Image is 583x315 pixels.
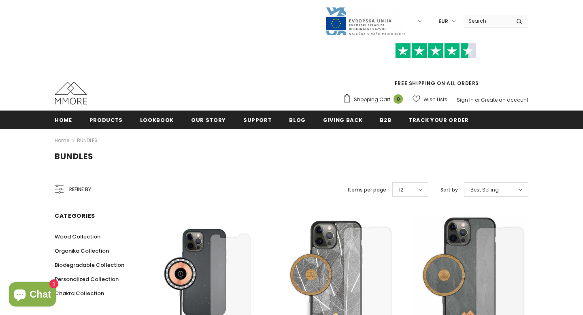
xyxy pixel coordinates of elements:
a: Home [55,111,72,129]
a: Blog [289,111,306,129]
span: Biodegradable Collection [55,261,124,269]
iframe: Customer reviews powered by Trustpilot [343,58,528,79]
span: BUNDLES [55,151,94,162]
a: Personalized Collection [55,272,119,286]
a: support [243,111,272,129]
span: Organika Collection [55,247,109,255]
a: Lookbook [140,111,174,129]
span: Wood Collection [55,233,100,241]
a: Chakra Collection [55,286,104,300]
span: Our Story [191,116,226,124]
span: Personalized Collection [55,275,119,283]
a: Shopping Cart 0 [343,94,407,106]
span: 0 [394,94,403,104]
a: Products [89,111,123,129]
span: FREE SHIPPING ON ALL ORDERS [343,47,528,87]
span: or [475,96,480,103]
a: Sign In [457,96,474,103]
a: B2B [380,111,391,129]
a: Organika Collection [55,244,109,258]
span: Refine by [69,185,91,194]
span: Giving back [323,116,362,124]
span: Products [89,116,123,124]
a: Wish Lists [413,92,447,106]
span: Blog [289,116,306,124]
img: MMORE Cases [55,82,87,104]
span: EUR [438,17,448,26]
span: Wish Lists [423,96,447,104]
a: Create an account [481,96,528,103]
a: Our Story [191,111,226,129]
span: Shopping Cart [354,96,390,104]
span: Chakra Collection [55,289,104,297]
span: Track your order [409,116,468,124]
a: Wood Collection [55,230,100,244]
a: BUNDLES [77,137,98,144]
label: Sort by [440,186,458,194]
inbox-online-store-chat: Shopify online store chat [6,282,58,309]
span: Best Selling [470,186,499,194]
span: 12 [399,186,403,194]
input: Search Site [464,15,510,27]
span: support [243,116,272,124]
a: Giving back [323,111,362,129]
a: Home [55,136,69,145]
span: Lookbook [140,116,174,124]
a: Track your order [409,111,468,129]
span: Categories [55,212,95,220]
label: Items per page [348,186,386,194]
img: Trust Pilot Stars [395,43,476,59]
span: B2B [380,116,391,124]
a: Biodegradable Collection [55,258,124,272]
span: Home [55,116,72,124]
a: Javni Razpis [325,17,406,24]
img: Javni Razpis [325,6,406,36]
